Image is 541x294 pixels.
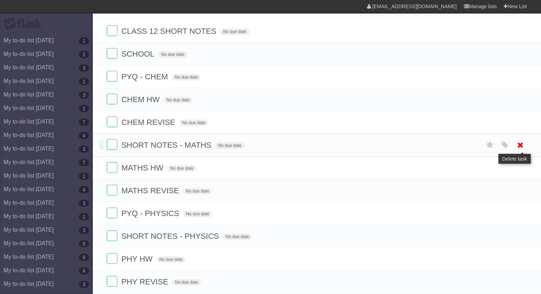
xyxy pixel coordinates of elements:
[121,118,177,127] span: CHEM REVISE
[107,185,117,195] label: Done
[107,230,117,241] label: Done
[4,17,46,30] div: Flask
[79,200,89,207] b: 3
[79,186,89,193] b: 4
[79,173,89,180] b: 2
[79,37,89,44] b: 1
[164,97,192,103] span: No due date
[121,141,213,149] span: SHORT NOTES - MATHS
[158,51,187,58] span: No due date
[107,116,117,127] label: Done
[107,25,117,36] label: Done
[215,142,244,149] span: No due date
[107,253,117,264] label: Done
[223,233,252,240] span: No due date
[121,277,170,286] span: PHY REVISE
[183,211,212,217] span: No due date
[157,256,185,263] span: No due date
[121,72,170,81] span: PYQ - CHEM
[79,78,89,85] b: 2
[79,254,89,261] b: 6
[167,165,196,172] span: No due date
[121,232,221,241] span: SHORT NOTES - PHYSICS
[79,240,89,247] b: 5
[121,95,161,104] span: CHEM HW
[79,146,89,153] b: 3
[107,139,117,150] label: Done
[79,91,89,99] b: 3
[121,163,165,172] span: MATHS HW
[79,159,89,166] b: 7
[121,209,181,218] span: PYQ - PHYSICS
[179,120,208,126] span: No due date
[79,267,89,274] b: 4
[107,48,117,59] label: Done
[121,186,181,195] span: MATHS REVISE
[79,213,89,220] b: 1
[79,105,89,112] b: 2
[107,71,117,82] label: Done
[107,162,117,173] label: Done
[483,139,497,151] label: Star task
[107,208,117,218] label: Done
[79,119,89,126] b: 7
[107,94,117,104] label: Done
[183,188,212,194] span: No due date
[79,281,89,288] b: 3
[79,227,89,234] b: 3
[121,27,218,36] span: CLASS 12 SHORT NOTES
[121,49,156,58] span: SCHOOL
[79,132,89,139] b: 4
[172,74,201,80] span: No due date
[107,276,117,287] label: Done
[172,279,201,285] span: No due date
[220,28,249,35] span: No due date
[121,254,154,263] span: PHY HW
[79,51,89,58] b: 2
[79,64,89,72] b: 3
